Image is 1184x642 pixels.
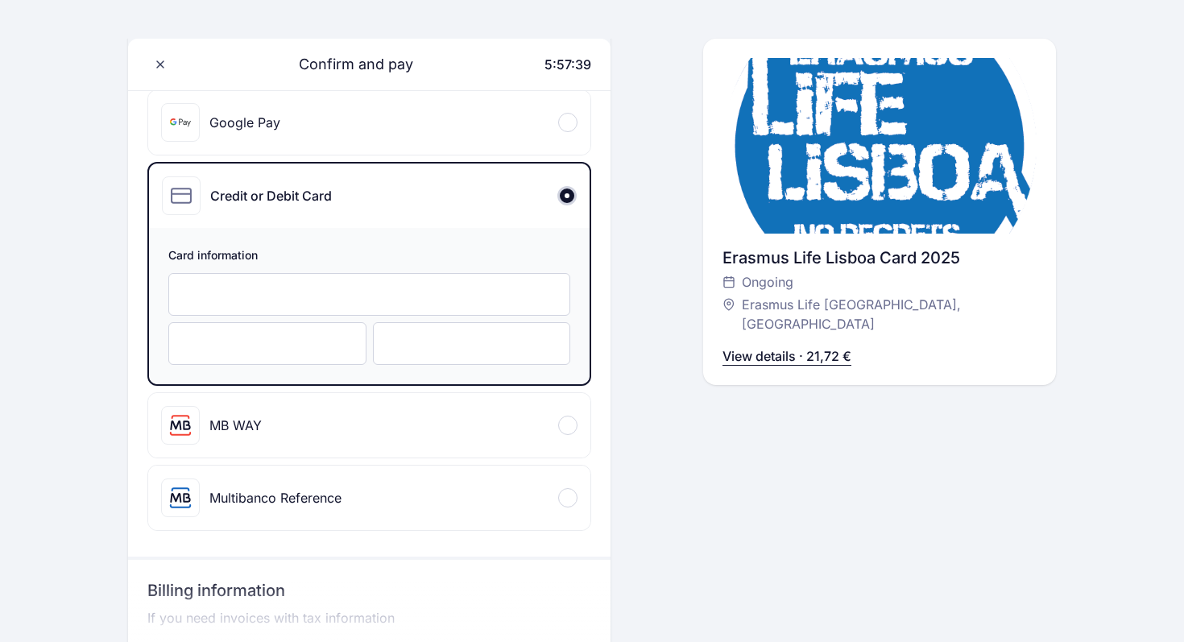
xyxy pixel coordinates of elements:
span: 5:57:39 [544,56,591,72]
div: Erasmus Life Lisboa Card 2025 [722,246,1037,269]
iframe: Secure card number input frame [185,287,553,302]
iframe: Secure expiration date input frame [185,336,350,351]
span: Erasmus Life [GEOGRAPHIC_DATA], [GEOGRAPHIC_DATA] [742,295,1020,333]
div: Google Pay [209,113,280,132]
div: Multibanco Reference [209,488,342,507]
p: If you need invoices with tax information [147,608,591,640]
span: Ongoing [742,272,793,292]
div: MB WAY [209,416,262,435]
div: Credit or Debit Card [210,186,332,205]
span: Confirm and pay [279,53,413,76]
iframe: Secure CVC input frame [390,336,554,351]
p: View details · 21,72 € [722,346,851,366]
h3: Billing information [147,579,591,608]
span: Card information [168,247,570,267]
